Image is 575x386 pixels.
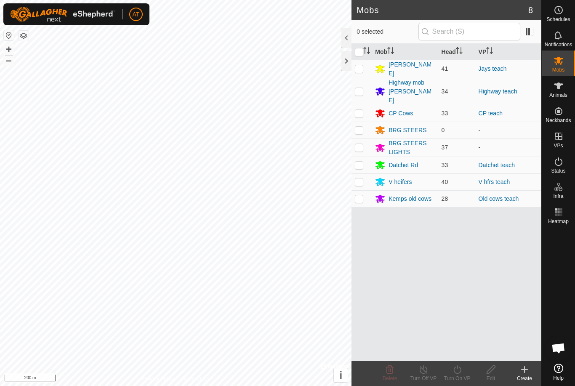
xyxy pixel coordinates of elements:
span: 41 [442,65,448,72]
span: Status [551,168,565,173]
p-sorticon: Activate to sort [363,48,370,55]
td: - [475,138,541,157]
p-sorticon: Activate to sort [387,48,394,55]
a: Privacy Policy [143,375,174,383]
a: V hfrs teach [479,178,510,185]
span: i [339,370,342,381]
div: Highway mob [PERSON_NAME] [389,78,434,105]
span: 0 [442,127,445,133]
div: Edit [474,375,508,382]
span: 40 [442,178,448,185]
th: Mob [372,44,438,60]
span: AT [133,10,140,19]
div: CP Cows [389,109,413,118]
div: Open chat [546,335,571,361]
h2: Mobs [357,5,528,15]
a: Jays teach [479,65,507,72]
input: Search (S) [418,23,520,40]
div: V heifers [389,178,412,186]
span: 37 [442,144,448,151]
span: Infra [553,194,563,199]
span: Animals [549,93,567,98]
button: + [4,44,14,54]
div: BRG STEERS [389,126,426,135]
div: BRG STEERS LIGHTS [389,139,434,157]
span: Schedules [546,17,570,22]
a: Datchet teach [479,162,515,168]
a: CP teach [479,110,503,117]
button: – [4,55,14,65]
span: VPs [554,143,563,148]
div: Turn Off VP [407,375,440,382]
td: - [475,122,541,138]
span: Heatmap [548,219,569,224]
a: Highway teach [479,88,517,95]
img: Gallagher Logo [10,7,115,22]
a: Old cows teach [479,195,519,202]
a: Contact Us [184,375,209,383]
div: [PERSON_NAME] [389,60,434,78]
button: Map Layers [19,31,29,41]
span: Neckbands [546,118,571,123]
span: 33 [442,162,448,168]
div: Create [508,375,541,382]
button: Reset Map [4,30,14,40]
th: VP [475,44,541,60]
a: Help [542,360,575,384]
div: Datchet Rd [389,161,418,170]
button: i [334,368,348,382]
span: 28 [442,195,448,202]
div: Turn On VP [440,375,474,382]
span: 33 [442,110,448,117]
span: 8 [528,4,533,16]
span: 34 [442,88,448,95]
span: Help [553,375,564,381]
span: 0 selected [357,27,418,36]
span: Mobs [552,67,564,72]
p-sorticon: Activate to sort [456,48,463,55]
p-sorticon: Activate to sort [486,48,493,55]
span: Delete [383,375,397,381]
span: Notifications [545,42,572,47]
div: Kemps old cows [389,194,431,203]
th: Head [438,44,475,60]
